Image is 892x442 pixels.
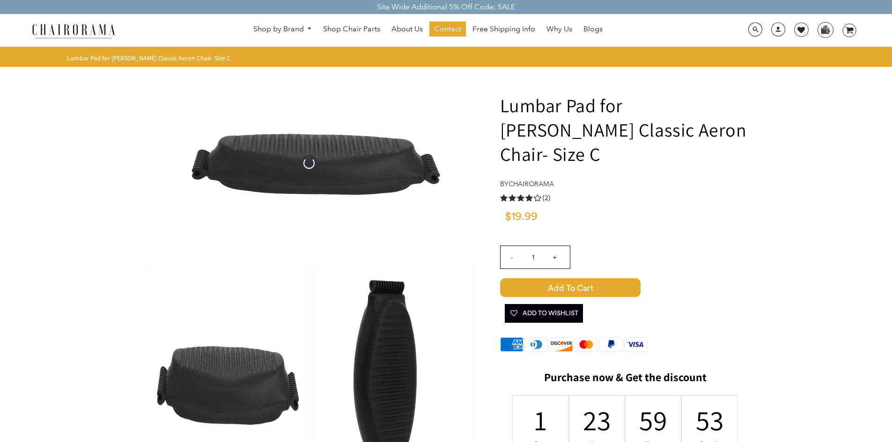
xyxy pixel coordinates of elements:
[509,304,578,323] span: Add To Wishlist
[387,22,428,36] a: About Us
[500,370,751,389] h2: Purchase now & Get the discount
[500,278,641,297] span: Add to Cart
[579,22,607,36] a: Blogs
[468,22,540,36] a: Free Shipping Info
[535,402,547,438] div: 1
[472,24,535,34] span: Free Shipping Info
[583,24,603,34] span: Blogs
[591,402,603,438] div: 23
[500,278,751,297] button: Add to Cart
[27,22,120,39] img: chairorama
[67,54,230,62] span: Lumbar Pad for [PERSON_NAME] Classic Aeron Chair- Size C
[323,24,380,34] span: Shop Chair Parts
[500,93,751,166] h1: Lumbar Pad for [PERSON_NAME] Classic Aeron Chair- Size C
[160,22,696,39] nav: DesktopNavigation
[818,22,833,36] img: WhatsApp_Image_2024-07-12_at_16.23.01.webp
[704,402,716,438] div: 53
[546,24,572,34] span: Why Us
[544,246,566,268] input: +
[434,24,461,34] span: Contact
[169,70,450,257] img: Lumbar Pad for Herman Miller Classic Aeron Chair- Size C - chairorama
[429,22,466,36] a: Contact
[542,22,577,36] a: Why Us
[391,24,423,34] span: About Us
[67,54,234,62] nav: breadcrumbs
[249,22,317,36] a: Shop by Brand
[169,158,450,167] a: Lumbar Pad for Herman Miller Classic Aeron Chair- Size C - chairorama
[647,402,659,438] div: 59
[500,180,751,188] h4: by
[500,193,751,203] a: 4.0 rating (2 votes)
[505,304,583,323] button: Add To Wishlist
[542,193,551,203] span: (2)
[318,22,385,36] a: Shop Chair Parts
[505,211,538,222] span: $19.99
[509,180,554,188] a: chairorama
[501,246,523,268] input: -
